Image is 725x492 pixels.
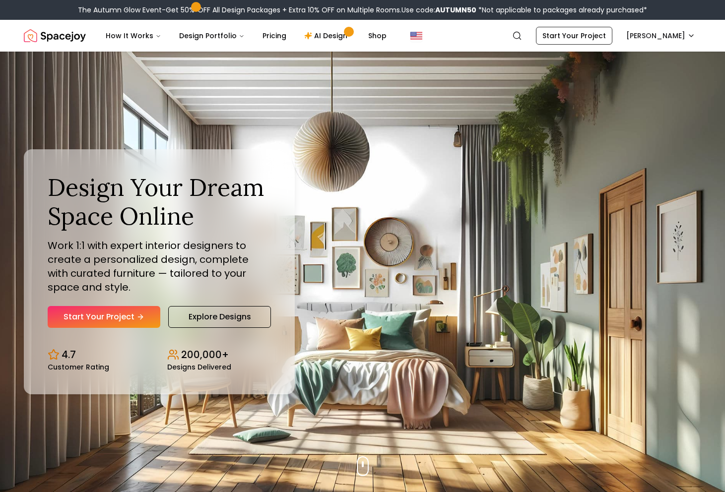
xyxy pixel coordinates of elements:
[181,348,229,362] p: 200,000+
[620,27,701,45] button: [PERSON_NAME]
[48,306,160,328] a: Start Your Project
[48,340,271,370] div: Design stats
[536,27,612,45] a: Start Your Project
[171,26,253,46] button: Design Portfolio
[435,5,476,15] b: AUTUMN50
[410,30,422,42] img: United States
[360,26,395,46] a: Shop
[78,5,647,15] div: The Autumn Glow Event-Get 50% OFF All Design Packages + Extra 10% OFF on Multiple Rooms.
[98,26,395,46] nav: Main
[48,173,271,230] h1: Design Your Dream Space Online
[24,26,86,46] a: Spacejoy
[168,306,271,328] a: Explore Designs
[48,364,109,370] small: Customer Rating
[255,26,294,46] a: Pricing
[476,5,647,15] span: *Not applicable to packages already purchased*
[24,20,701,52] nav: Global
[296,26,358,46] a: AI Design
[98,26,169,46] button: How It Works
[24,26,86,46] img: Spacejoy Logo
[62,348,76,362] p: 4.7
[48,239,271,294] p: Work 1:1 with expert interior designers to create a personalized design, complete with curated fu...
[167,364,231,370] small: Designs Delivered
[401,5,476,15] span: Use code:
